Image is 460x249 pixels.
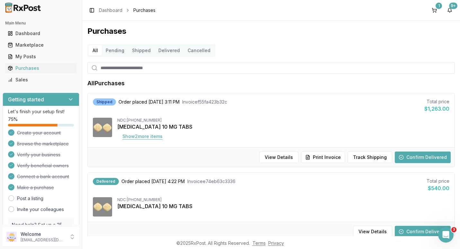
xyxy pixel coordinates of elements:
a: Sales [5,74,77,86]
div: My Posts [8,53,74,60]
div: Purchases [8,65,74,71]
span: Invoice e74eb63c3336 [187,178,235,185]
button: Confirm Delivered [395,226,451,237]
p: Let's finish your setup first! [8,108,74,115]
div: 9+ [449,3,457,9]
button: 9+ [445,5,455,15]
button: Marketplace [3,40,79,50]
span: Order placed [DATE] 3:11 PM [119,99,180,105]
button: Cancelled [184,45,214,56]
span: Create your account [17,130,61,136]
div: $1,263.00 [424,105,449,113]
a: My Posts [5,51,77,62]
div: Total price [424,98,449,105]
button: View Details [353,226,392,237]
div: 1 [436,3,442,9]
h1: Purchases [87,26,455,36]
a: Post a listing [17,195,43,202]
div: $540.00 [427,184,449,192]
div: Shipped [93,98,116,106]
button: Sales [3,75,79,85]
span: Browse the marketplace [17,141,69,147]
button: View Details [259,152,298,163]
div: Total price [427,178,449,184]
p: [EMAIL_ADDRESS][DOMAIN_NAME] [21,237,65,243]
button: Dashboard [3,28,79,39]
button: Purchases [3,63,79,73]
div: Delivered [93,178,119,185]
span: Connect a bank account [17,173,69,180]
h2: Main Menu [5,21,77,26]
a: Invite your colleagues [17,206,64,213]
span: Make a purchase [17,184,54,191]
span: Verify your business [17,152,60,158]
iframe: Intercom live chat [438,227,454,243]
button: Print Invoice [301,152,345,163]
div: Dashboard [8,30,74,37]
button: Pending [102,45,128,56]
h3: Getting started [8,96,44,103]
div: [MEDICAL_DATA] 10 MG TABS [117,123,449,131]
button: Shipped [128,45,155,56]
div: Sales [8,77,74,83]
button: Confirm Delivered [395,152,451,163]
button: My Posts [3,51,79,62]
div: Marketplace [8,42,74,48]
nav: breadcrumb [99,7,155,14]
a: Marketplace [5,39,77,51]
button: 1 [429,5,439,15]
span: 3 [451,227,456,232]
span: 75 % [8,116,18,123]
span: Invoice f55fa423b32c [182,99,227,105]
div: NDC: [PHONE_NUMBER] [117,118,449,123]
span: Verify beneficial owners [17,162,69,169]
img: Farxiga 10 MG TABS [93,118,112,137]
a: Dashboard [5,28,77,39]
button: All [89,45,102,56]
button: Delivered [155,45,184,56]
a: Purchases [5,62,77,74]
h1: All Purchases [87,79,125,88]
span: Purchases [133,7,155,14]
img: User avatar [6,232,17,242]
a: Dashboard [99,7,122,14]
img: Farxiga 10 MG TABS [93,197,112,217]
p: Need help? Set up a 25 minute call with our team to set up. [12,222,70,241]
button: Track Shipping [348,152,392,163]
span: Order placed [DATE] 4:22 PM [121,178,185,185]
div: NDC: [PHONE_NUMBER] [117,197,449,202]
a: Privacy [268,240,284,246]
a: Terms [252,240,266,246]
img: RxPost Logo [3,3,44,13]
div: [MEDICAL_DATA] 10 MG TABS [117,202,449,210]
p: Welcome [21,231,65,237]
button: Show2more items [117,131,168,142]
